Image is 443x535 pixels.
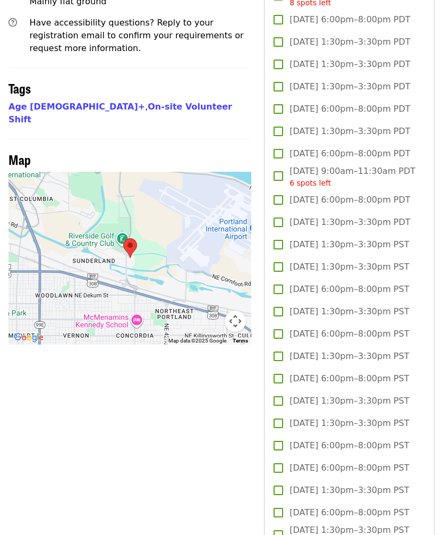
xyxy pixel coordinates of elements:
span: [DATE] 1:30pm–3:30pm PST [289,484,409,497]
span: [DATE] 1:30pm–3:30pm PDT [289,216,410,229]
span: Tags [8,79,31,97]
span: [DATE] 1:30pm–3:30pm PST [289,261,409,273]
span: [DATE] 6:00pm–8:00pm PST [289,506,409,519]
span: [DATE] 1:30pm–3:30pm PDT [289,80,410,93]
span: [DATE] 1:30pm–3:30pm PST [289,395,409,407]
span: [DATE] 6:00pm–8:00pm PST [289,439,409,452]
span: Have accessibility questions? Reply to your registration email to confirm your requirements or re... [29,18,243,53]
span: [DATE] 6:00pm–8:00pm PDT [289,13,410,26]
i: question-circle icon [8,18,17,28]
span: Map [8,150,31,169]
span: [DATE] 9:00am–11:30am PDT [289,165,415,189]
a: Terms (opens in new tab) [233,338,248,344]
span: [DATE] 6:00pm–8:00pm PST [289,462,409,474]
span: , [8,102,148,112]
span: [DATE] 6:00pm–8:00pm PST [289,372,409,385]
span: [DATE] 1:30pm–3:30pm PST [289,305,409,318]
a: Age [DEMOGRAPHIC_DATA]+ [8,102,145,112]
img: Google [11,331,46,345]
a: Open this area in Google Maps (opens a new window) [11,331,46,345]
span: [DATE] 1:30pm–3:30pm PDT [289,36,410,48]
span: [DATE] 1:30pm–3:30pm PST [289,350,409,363]
span: [DATE] 6:00pm–8:00pm PST [289,328,409,340]
span: [DATE] 6:00pm–8:00pm PDT [289,147,410,160]
span: [DATE] 1:30pm–3:30pm PST [289,238,409,251]
span: [DATE] 6:00pm–8:00pm PDT [289,194,410,206]
button: Map camera controls [225,311,246,332]
span: [DATE] 6:00pm–8:00pm PST [289,283,409,296]
span: [DATE] 1:30pm–3:30pm PST [289,417,409,430]
span: 6 spots left [289,179,331,187]
span: Map data ©2025 Google [168,338,226,344]
span: [DATE] 1:30pm–3:30pm PDT [289,58,410,71]
a: On-site Volunteer Shift [8,102,232,124]
span: [DATE] 6:00pm–8:00pm PDT [289,103,410,115]
span: [DATE] 1:30pm–3:30pm PDT [289,125,410,138]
